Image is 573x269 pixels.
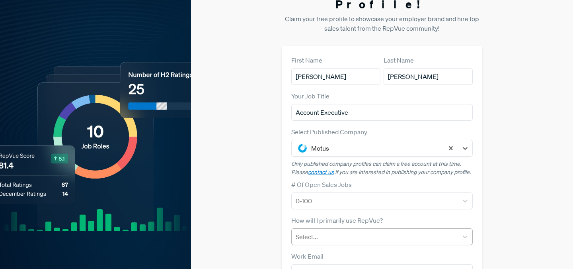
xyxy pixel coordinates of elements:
label: First Name [291,55,322,65]
label: Work Email [291,251,324,261]
label: Your Job Title [291,91,329,101]
img: Motus [298,143,307,153]
a: contact us [308,169,334,176]
p: Claim your free profile to showcase your employer brand and hire top sales talent from the RepVue... [282,14,482,33]
label: Last Name [384,55,414,65]
p: Only published company profiles can claim a free account at this time. Please if you are interest... [291,160,473,177]
input: Last Name [384,68,473,85]
label: How will I primarily use RepVue? [291,216,383,225]
input: First Name [291,68,380,85]
label: Select Published Company [291,127,367,137]
label: # Of Open Sales Jobs [291,180,352,189]
input: Title [291,104,473,121]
